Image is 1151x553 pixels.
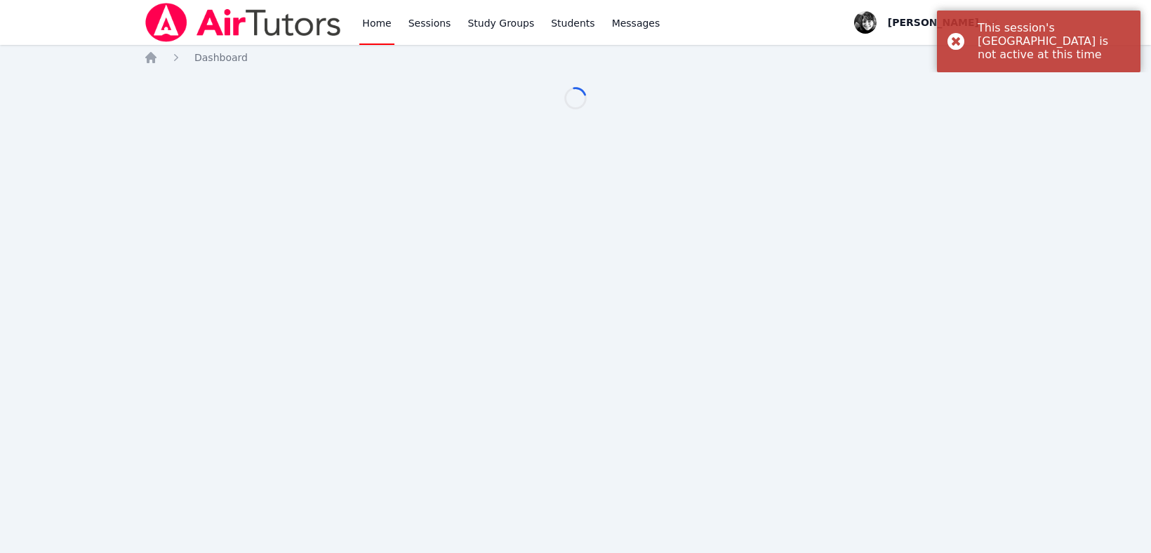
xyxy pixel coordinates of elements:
a: Dashboard [194,51,248,65]
nav: Breadcrumb [144,51,1007,65]
div: This session's [GEOGRAPHIC_DATA] is not active at this time [978,21,1130,62]
span: Dashboard [194,52,248,63]
span: Messages [612,16,660,30]
img: Air Tutors [144,3,342,42]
